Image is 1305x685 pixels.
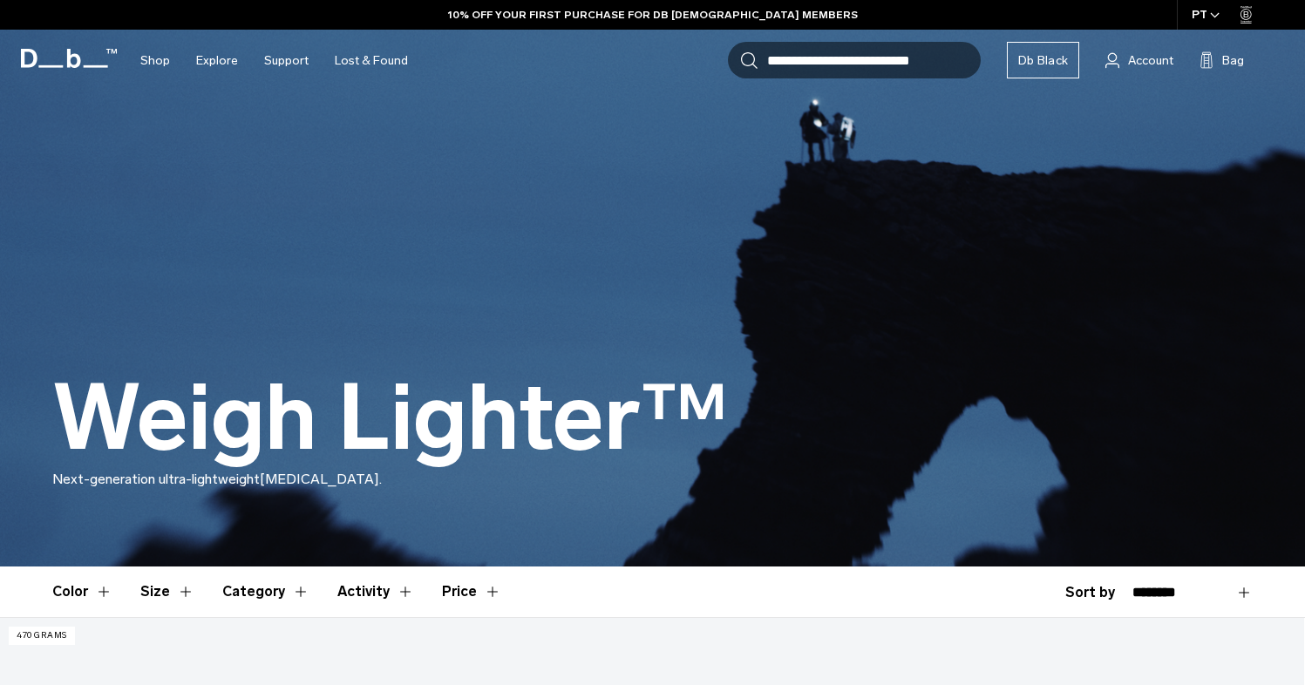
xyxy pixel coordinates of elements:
[222,566,309,617] button: Toggle Filter
[448,7,858,23] a: 10% OFF YOUR FIRST PURCHASE FOR DB [DEMOGRAPHIC_DATA] MEMBERS
[1200,50,1244,71] button: Bag
[1222,51,1244,70] span: Bag
[52,368,728,469] h1: Weigh Lighter™
[1128,51,1173,70] span: Account
[337,566,414,617] button: Toggle Filter
[140,566,194,617] button: Toggle Filter
[335,30,408,92] a: Lost & Found
[1105,50,1173,71] a: Account
[196,30,238,92] a: Explore
[1007,42,1079,78] a: Db Black
[52,566,112,617] button: Toggle Filter
[9,627,75,645] p: 470 grams
[442,566,501,617] button: Toggle Price
[140,30,170,92] a: Shop
[52,471,260,487] span: Next-generation ultra-lightweight
[264,30,309,92] a: Support
[127,30,421,92] nav: Main Navigation
[260,471,382,487] span: [MEDICAL_DATA].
